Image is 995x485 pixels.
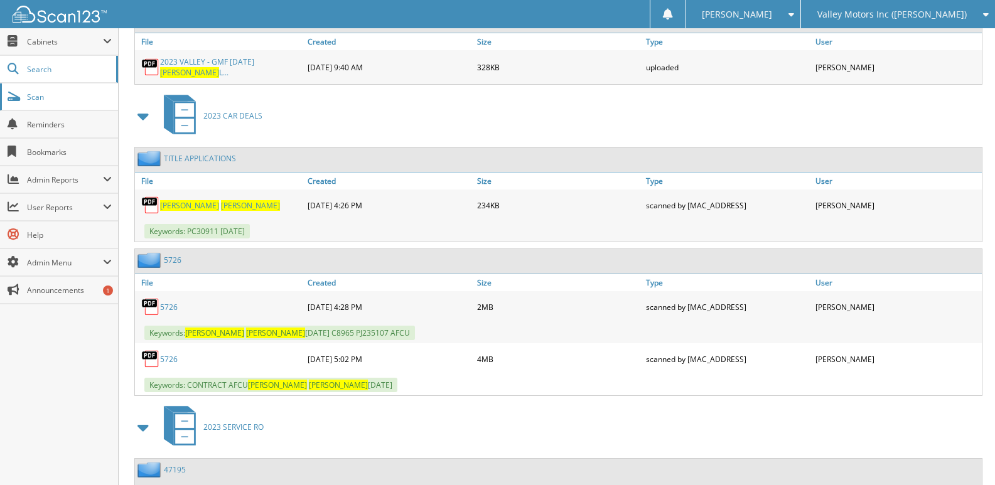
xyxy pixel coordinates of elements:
[812,294,982,319] div: [PERSON_NAME]
[474,193,643,218] div: 234KB
[474,274,643,291] a: Size
[246,328,305,338] span: [PERSON_NAME]
[144,378,397,392] span: Keywords: CONTRACT AFCU [DATE]
[474,33,643,50] a: Size
[141,58,160,77] img: PDF.png
[643,33,812,50] a: Type
[643,346,812,371] div: scanned by [MAC_ADDRESS]
[156,91,262,141] a: 2023 CAR DEALS
[141,349,160,368] img: PDF.png
[474,173,643,189] a: Size
[702,11,772,18] span: [PERSON_NAME]
[304,274,474,291] a: Created
[817,11,967,18] span: Valley Motors Inc ([PERSON_NAME])
[643,53,812,81] div: uploaded
[304,53,474,81] div: [DATE] 9:40 AM
[160,200,219,211] span: [PERSON_NAME]
[812,274,982,291] a: User
[27,36,103,47] span: Cabinets
[160,302,178,312] a: 5726
[474,294,643,319] div: 2MB
[164,255,181,265] a: 5726
[643,173,812,189] a: Type
[812,53,982,81] div: [PERSON_NAME]
[160,56,301,78] a: 2023 VALLEY - GMF [DATE][PERSON_NAME]L...
[474,53,643,81] div: 328KB
[203,110,262,121] span: 2023 CAR DEALS
[141,297,160,316] img: PDF.png
[164,153,236,164] a: TITLE APPLICATIONS
[135,274,304,291] a: File
[643,274,812,291] a: Type
[160,354,178,365] a: 5726
[141,196,160,215] img: PDF.png
[643,193,812,218] div: scanned by [MAC_ADDRESS]
[137,252,164,268] img: folder2.png
[304,294,474,319] div: [DATE] 4:28 PM
[156,402,264,452] a: 2023 SERVICE RO
[304,173,474,189] a: Created
[304,346,474,371] div: [DATE] 5:02 PM
[643,294,812,319] div: scanned by [MAC_ADDRESS]
[135,33,304,50] a: File
[474,346,643,371] div: 4MB
[160,67,219,78] span: [PERSON_NAME]
[137,462,164,477] img: folder2.png
[160,200,280,211] a: [PERSON_NAME] [PERSON_NAME]
[27,257,103,268] span: Admin Menu
[304,193,474,218] div: [DATE] 4:26 PM
[27,64,110,75] span: Search
[144,326,415,340] span: Keywords: [DATE] C8965 PJ235107 AFCU
[203,422,264,432] span: 2023 SERVICE RO
[812,346,982,371] div: [PERSON_NAME]
[812,193,982,218] div: [PERSON_NAME]
[812,173,982,189] a: User
[137,151,164,166] img: folder2.png
[103,285,113,296] div: 1
[248,380,307,390] span: [PERSON_NAME]
[164,464,186,475] a: 47195
[185,328,244,338] span: [PERSON_NAME]
[309,380,368,390] span: [PERSON_NAME]
[144,224,250,238] span: Keywords: PC30911 [DATE]
[27,202,103,213] span: User Reports
[304,33,474,50] a: Created
[221,200,280,211] span: [PERSON_NAME]
[135,173,304,189] a: File
[13,6,107,23] img: scan123-logo-white.svg
[27,174,103,185] span: Admin Reports
[27,147,112,157] span: Bookmarks
[812,33,982,50] a: User
[27,230,112,240] span: Help
[27,92,112,102] span: Scan
[27,285,112,296] span: Announcements
[27,119,112,130] span: Reminders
